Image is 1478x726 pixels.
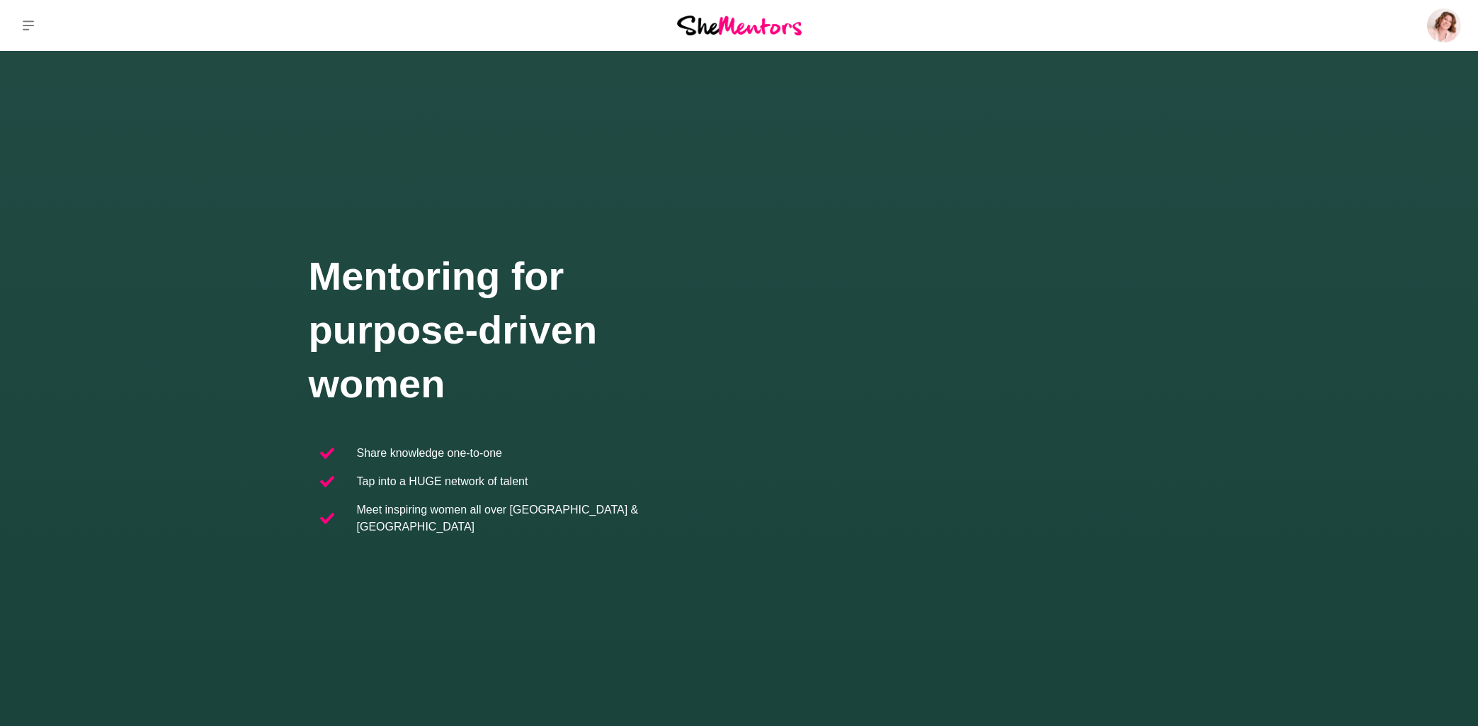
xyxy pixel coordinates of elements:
h1: Mentoring for purpose-driven women [309,249,739,411]
p: Tap into a HUGE network of talent [357,473,528,490]
p: Meet inspiring women all over [GEOGRAPHIC_DATA] & [GEOGRAPHIC_DATA] [357,501,728,535]
img: She Mentors Logo [677,16,802,35]
p: Share knowledge one-to-one [357,445,502,462]
img: Amanda Greenman [1427,8,1461,42]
